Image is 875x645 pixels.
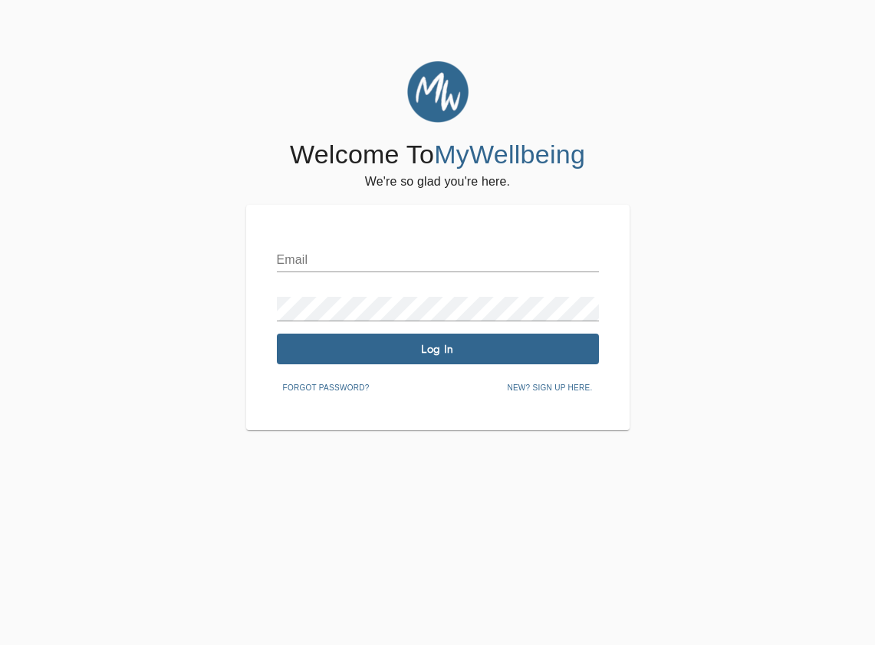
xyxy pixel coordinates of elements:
span: MyWellbeing [434,140,585,169]
h6: We're so glad you're here. [365,171,510,193]
span: New? Sign up here. [507,381,592,395]
span: Log In [283,342,593,357]
button: New? Sign up here. [501,377,598,400]
a: Forgot password? [277,380,376,393]
button: Log In [277,334,599,364]
img: MyWellbeing [407,61,469,123]
span: Forgot password? [283,381,370,395]
button: Forgot password? [277,377,376,400]
h4: Welcome To [290,139,585,171]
